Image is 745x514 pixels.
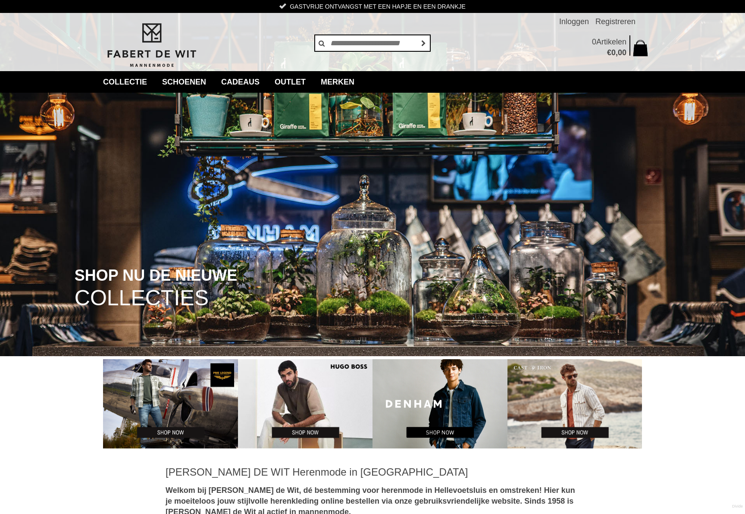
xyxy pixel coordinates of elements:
[595,13,635,30] a: Registreren
[592,38,596,46] span: 0
[611,48,616,57] span: 0
[215,71,266,93] a: Cadeaus
[596,38,626,46] span: Artikelen
[75,287,209,309] span: COLLECTIES
[372,359,507,449] img: Denham
[75,267,237,284] span: SHOP NU DE NIEUWE
[156,71,213,93] a: Schoenen
[103,359,238,449] img: PME
[314,71,361,93] a: Merken
[97,71,153,93] a: collectie
[268,71,312,93] a: Outlet
[507,359,642,449] img: Cast Iron
[618,48,626,57] span: 00
[238,359,373,449] img: Hugo Boss
[607,48,611,57] span: €
[166,466,579,479] h1: [PERSON_NAME] DE WIT Herenmode in [GEOGRAPHIC_DATA]
[732,501,743,512] a: Divide
[103,22,200,69] img: Fabert de Wit
[559,13,589,30] a: Inloggen
[616,48,618,57] span: ,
